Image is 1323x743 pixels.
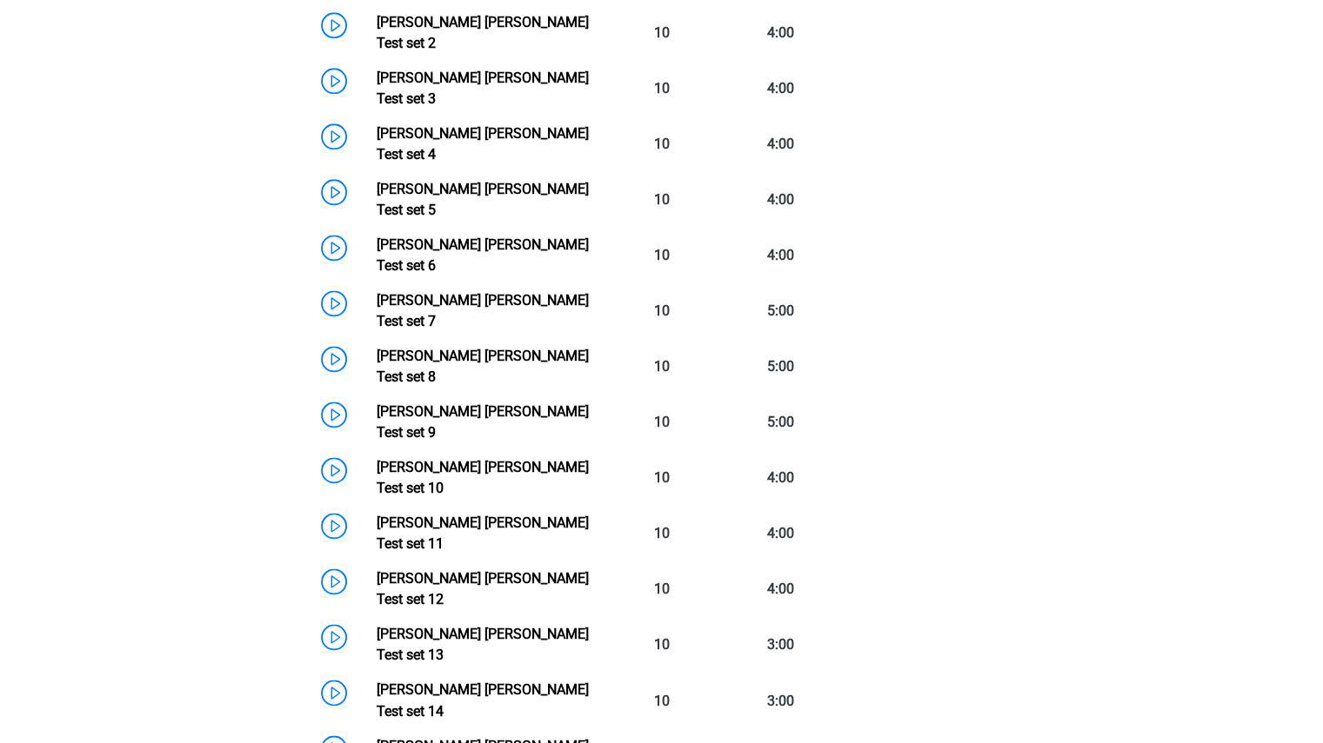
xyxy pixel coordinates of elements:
a: [PERSON_NAME] [PERSON_NAME] Test set 7 [377,292,589,329]
a: [PERSON_NAME] [PERSON_NAME] Test set 9 [377,403,589,441]
a: [PERSON_NAME] [PERSON_NAME] Test set 6 [377,236,589,274]
a: [PERSON_NAME] [PERSON_NAME] Test set 14 [377,681,589,719]
a: [PERSON_NAME] [PERSON_NAME] Test set 2 [377,14,589,51]
a: [PERSON_NAME] [PERSON_NAME] Test set 8 [377,348,589,385]
a: [PERSON_NAME] [PERSON_NAME] Test set 11 [377,514,589,552]
a: [PERSON_NAME] [PERSON_NAME] Test set 13 [377,626,589,663]
a: [PERSON_NAME] [PERSON_NAME] Test set 4 [377,125,589,163]
a: [PERSON_NAME] [PERSON_NAME] Test set 10 [377,459,589,496]
a: [PERSON_NAME] [PERSON_NAME] Test set 3 [377,70,589,107]
a: [PERSON_NAME] [PERSON_NAME] Test set 12 [377,570,589,607]
a: [PERSON_NAME] [PERSON_NAME] Test set 5 [377,181,589,218]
